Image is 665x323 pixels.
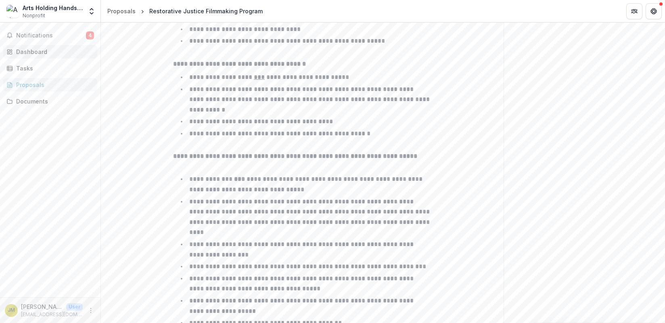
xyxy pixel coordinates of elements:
[107,7,136,15] div: Proposals
[23,12,45,19] span: Nonprofit
[66,303,83,311] p: User
[104,5,139,17] a: Proposals
[104,5,266,17] nav: breadcrumb
[16,64,91,72] div: Tasks
[3,78,97,91] a: Proposals
[3,29,97,42] button: Notifications4
[86,31,94,39] span: 4
[6,5,19,18] img: Arts Holding Hands and Hearts (AHHAH)
[16,97,91,106] div: Documents
[23,4,83,12] div: Arts Holding Hands and Hearts (AHHAH)
[8,308,15,313] div: Jan Michener
[149,7,263,15] div: Restorative Justice Filmmaking Program
[3,45,97,58] a: Dashboard
[3,62,97,75] a: Tasks
[21,311,83,318] p: [EMAIL_ADDRESS][DOMAIN_NAME]
[626,3,642,19] button: Partners
[16,48,91,56] div: Dashboard
[21,302,63,311] p: [PERSON_NAME]
[86,3,97,19] button: Open entity switcher
[86,306,96,315] button: More
[646,3,662,19] button: Get Help
[16,32,86,39] span: Notifications
[16,81,91,89] div: Proposals
[3,95,97,108] a: Documents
